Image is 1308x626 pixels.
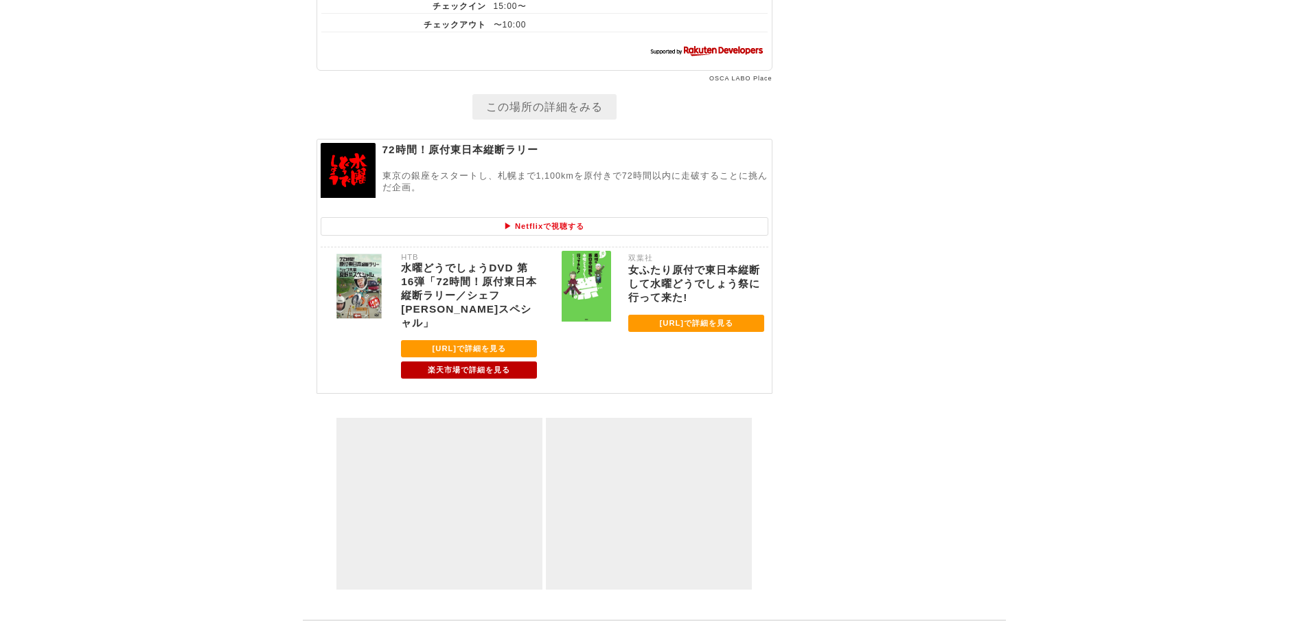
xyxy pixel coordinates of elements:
a: この場所の詳細をみる [472,94,617,120]
img: 楽天ウェブサービスセンター [647,43,768,57]
img: 女ふたり原付で東日本縦断して水曜どうでしょう祭に行って来た! [562,251,611,322]
a: [URL]で詳細を見る [401,340,537,357]
p: 女ふたり原付で東日本縦断して水曜どうでしょう祭に行って来た! [628,263,764,304]
img: 水曜どうでしょう [321,143,376,198]
p: 水曜どうでしょうDVD 第16弾「72時間！原付東日本縦断ラリー／シェフ[PERSON_NAME]スペシャル」 [401,261,537,330]
p: 双葉社 [628,251,764,263]
th: チェックアウト [321,14,487,32]
iframe: Advertisement [546,418,752,590]
a: 水曜どうでしょうDVD 第16弾「72時間！原付東日本縦断ラリー／シェフ大泉夏野菜スペシャル」 [324,313,395,324]
td: 〜10:00 [487,14,768,32]
a: OSCA LABO Place [709,75,772,82]
a: 楽天市場で詳細を見る [401,361,537,379]
iframe: Advertisement [336,418,542,590]
p: 東京の銀座をスタートし、札幌まで1,100kmを原付きで72時間以内に走破することに挑んだ企画。 [382,170,768,201]
p: 72時間！原付東日本縦断ラリー [382,143,768,164]
img: 水曜どうでしょうDVD 第16弾「72時間！原付東日本縦断ラリー／シェフ大泉夏野菜スペシャル」 [324,251,395,322]
a: 女ふたり原付で東日本縦断して水曜どうでしょう祭に行って来た! [562,313,611,324]
p: HTB [401,251,537,261]
a: [URL]で詳細を見る [628,315,764,332]
a: ▶︎ Netflixで視聴する [321,218,768,235]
